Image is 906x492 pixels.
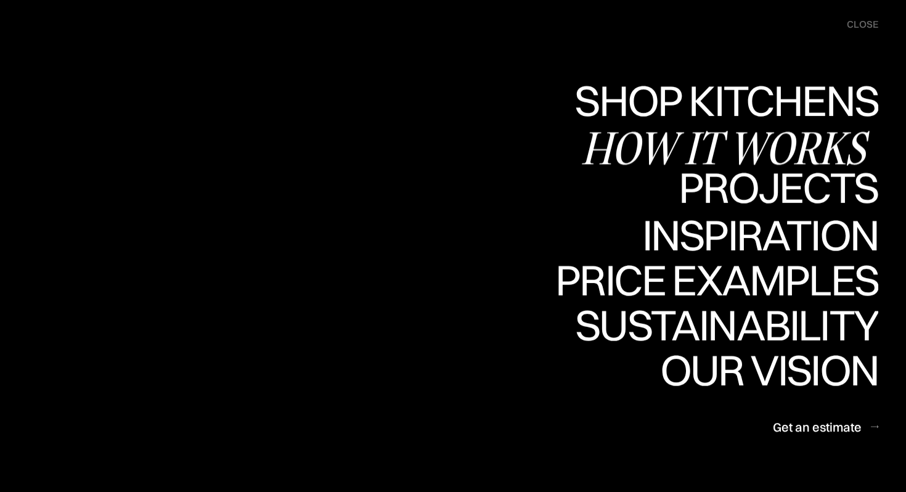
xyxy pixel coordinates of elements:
a: InspirationInspiration [625,213,878,258]
div: Shop Kitchens [568,122,878,165]
div: Shop Kitchens [568,79,878,122]
div: Our vision [650,392,878,435]
div: Our vision [650,348,878,392]
div: Inspiration [625,213,878,256]
div: Projects [679,166,878,209]
a: Get an estimate [773,412,878,442]
div: Sustainability [565,303,878,346]
div: Sustainability [565,346,878,390]
div: How it works [581,126,878,169]
a: How it worksHow it works [581,124,878,169]
a: SustainabilitySustainability [565,303,878,348]
a: ProjectsProjects [679,169,878,214]
div: Get an estimate [773,419,862,435]
div: Price examples [555,258,878,301]
div: menu [835,12,878,37]
a: Our visionOur vision [650,348,878,393]
div: Inspiration [625,256,878,300]
a: Shop KitchensShop Kitchens [568,79,878,124]
div: Projects [679,209,878,252]
div: Price examples [555,301,878,345]
div: close [847,18,878,31]
a: Price examplesPrice examples [555,258,878,303]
